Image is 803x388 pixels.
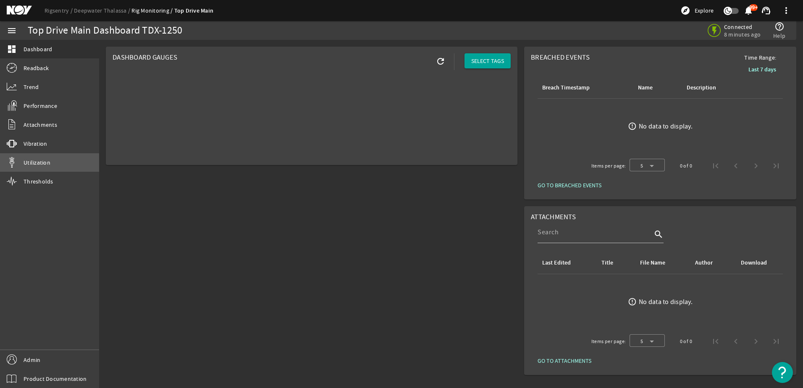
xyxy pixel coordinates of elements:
span: Utilization [24,158,50,167]
div: No data to display. [639,298,693,306]
div: Items per page: [591,162,626,170]
div: Author [694,258,730,267]
div: Download [741,258,767,267]
mat-icon: notifications [743,5,753,16]
span: GO TO ATTACHMENTS [538,357,591,365]
span: Connected [724,23,761,31]
span: Attachments [24,121,57,129]
span: Explore [695,6,714,15]
button: Open Resource Center [772,362,793,383]
div: Items per page: [591,337,626,346]
div: Name [637,83,675,92]
button: more_vert [776,0,796,21]
span: Time Range: [737,53,783,62]
div: Description [685,83,745,92]
mat-icon: explore [680,5,690,16]
div: No data to display. [639,122,693,131]
i: search [653,229,664,239]
button: Last 7 days [742,62,783,77]
div: 0 of 0 [680,162,692,170]
span: Admin [24,356,40,364]
button: GO TO ATTACHMENTS [531,353,598,368]
div: Top Drive Main Dashboard TDX-1250 [28,26,182,35]
a: Deepwater Thalassa [74,7,131,14]
span: SELECT TAGS [471,57,504,65]
div: Title [600,258,628,267]
mat-icon: dashboard [7,44,17,54]
div: Breach Timestamp [542,83,590,92]
div: Author [695,258,713,267]
span: Thresholds [24,177,53,186]
mat-icon: support_agent [761,5,771,16]
div: File Name [639,258,684,267]
span: Product Documentation [24,375,87,383]
mat-icon: menu [7,26,17,36]
span: Help [773,31,785,40]
span: Dashboard Gauges [113,53,177,62]
div: Name [638,83,653,92]
mat-icon: error_outline [628,297,637,306]
mat-icon: vibration [7,139,17,149]
mat-icon: refresh [436,56,446,66]
div: 0 of 0 [680,337,692,346]
a: Rigsentry [45,7,74,14]
span: Attachments [531,212,576,221]
span: Performance [24,102,57,110]
span: Readback [24,64,49,72]
span: Dashboard [24,45,52,53]
div: Breach Timestamp [541,83,627,92]
button: Explore [677,4,717,17]
mat-icon: help_outline [774,21,785,31]
a: Top Drive Main [174,7,214,15]
span: Vibration [24,139,47,148]
span: Trend [24,83,39,91]
div: Description [687,83,716,92]
button: GO TO BREACHED EVENTS [531,178,608,193]
b: Last 7 days [748,66,776,73]
input: Search [538,227,652,237]
mat-icon: error_outline [628,122,637,131]
a: Rig Monitoring [131,7,174,14]
span: GO TO BREACHED EVENTS [538,181,601,189]
span: Breached Events [531,53,590,62]
div: File Name [640,258,665,267]
button: SELECT TAGS [464,53,511,68]
div: Last Edited [541,258,590,267]
div: Last Edited [542,258,571,267]
div: Title [601,258,613,267]
button: 99+ [744,6,753,15]
span: 8 minutes ago [724,31,761,38]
